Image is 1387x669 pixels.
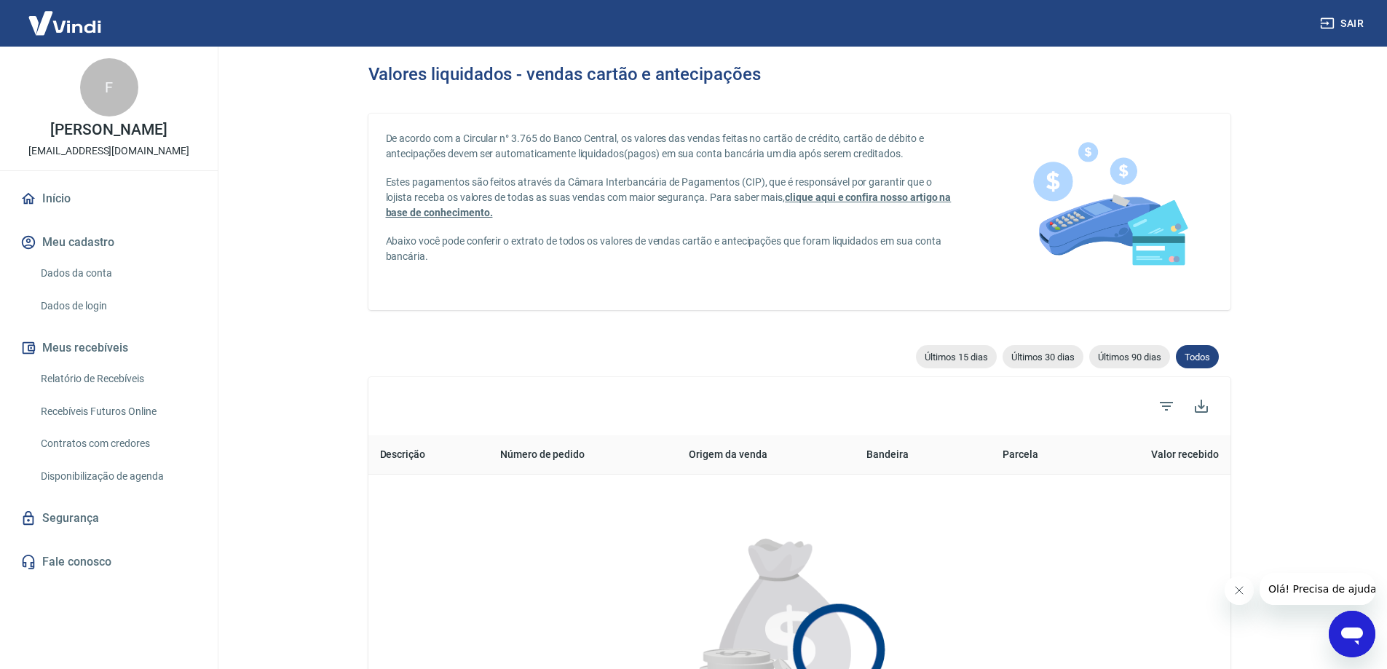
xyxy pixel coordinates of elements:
th: Bandeira [855,435,969,475]
a: Início [17,183,200,215]
a: Segurança [17,502,200,534]
iframe: Botão para abrir a janela de mensagens [1329,611,1375,657]
img: Vindi [17,1,112,45]
span: Filtros [1149,389,1184,424]
a: Recebíveis Futuros Online [35,397,200,427]
a: Relatório de Recebíveis [35,364,200,394]
button: Meus recebíveis [17,332,200,364]
div: Todos [1176,345,1219,368]
p: Abaixo você pode conferir o extrato de todos os valores de vendas cartão e antecipações que foram... [386,234,955,264]
a: Contratos com credores [35,429,200,459]
p: [EMAIL_ADDRESS][DOMAIN_NAME] [28,143,189,159]
div: Últimos 90 dias [1089,345,1170,368]
div: F [80,58,138,116]
th: Descrição [368,435,489,475]
img: card-liquidations.916113cab14af1f97834.png [1011,114,1207,310]
button: Baixar listagem [1184,389,1219,424]
a: Disponibilização de agenda [35,462,200,491]
p: Estes pagamentos são feitos através da Câmara Interbancária de Pagamentos (CIP), que é responsáve... [386,175,955,221]
th: Origem da venda [677,435,855,475]
span: Últimos 15 dias [916,352,997,363]
th: Valor recebido [1072,435,1230,475]
button: Sair [1317,10,1370,37]
a: Dados da conta [35,258,200,288]
th: Parcela [969,435,1072,475]
a: Dados de login [35,291,200,321]
p: [PERSON_NAME] [50,122,167,138]
button: Meu cadastro [17,226,200,258]
iframe: Fechar mensagem [1225,576,1254,605]
span: Últimos 90 dias [1089,352,1170,363]
span: Todos [1176,352,1219,363]
p: De acordo com a Circular n° 3.765 do Banco Central, os valores das vendas feitas no cartão de cré... [386,131,955,162]
span: Últimos 30 dias [1003,352,1083,363]
th: Número de pedido [489,435,677,475]
a: Fale conosco [17,546,200,578]
span: Olá! Precisa de ajuda? [9,10,122,22]
div: Últimos 30 dias [1003,345,1083,368]
div: Últimos 15 dias [916,345,997,368]
iframe: Mensagem da empresa [1260,573,1375,605]
h3: Valores liquidados - vendas cartão e antecipações [368,64,761,84]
